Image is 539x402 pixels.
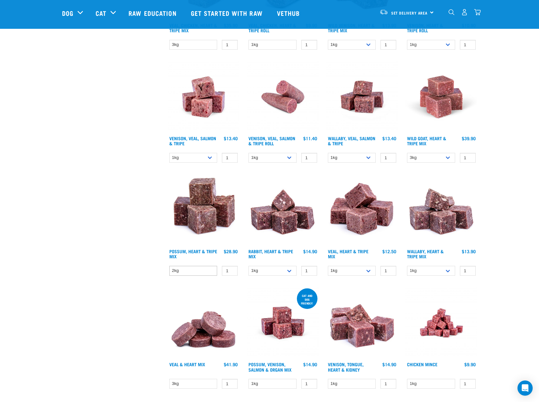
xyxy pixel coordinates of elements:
div: $9.90 [464,362,476,367]
img: Goat Heart Tripe 8451 [405,61,477,133]
input: 1 [380,379,396,389]
img: home-icon@2x.png [474,9,481,16]
a: Veal & Heart Mix [169,363,205,365]
a: Cat [96,8,106,18]
a: Rabbit, Heart & Tripe Mix [248,250,293,257]
div: $14.90 [303,362,317,367]
input: 1 [460,153,476,163]
a: Chicken Mince [407,363,437,365]
input: 1 [301,266,317,276]
input: 1 [222,379,238,389]
a: Dog [62,8,73,18]
a: Venison, Tongue, Heart & Kidney [328,363,364,370]
input: 1 [301,153,317,163]
a: Possum, Heart & Tripe Mix [169,250,217,257]
div: $39.90 [462,136,476,141]
img: Wallaby Veal Salmon Tripe 1642 [326,61,398,133]
img: 1067 Possum Heart Tripe Mix 01 [168,174,240,246]
input: 1 [380,153,396,163]
img: Possum Venison Salmon Organ 1626 [247,287,319,359]
input: 1 [222,266,238,276]
input: 1 [222,40,238,50]
div: $13.90 [462,249,476,254]
img: Chicken M Ince 1613 [405,287,477,359]
input: 1 [460,266,476,276]
img: van-moving.png [379,9,388,15]
img: user.png [461,9,468,16]
div: Open Intercom Messenger [517,380,533,396]
img: 1174 Wallaby Heart Tripe Mix 01 [405,174,477,246]
a: Wallaby, Heart & Tripe Mix [407,250,444,257]
div: $28.90 [224,249,238,254]
div: $12.50 [382,249,396,254]
a: Wild Goat, Heart & Tripe Mix [407,137,446,144]
input: 1 [301,40,317,50]
a: Venison, Veal, Salmon & Tripe [169,137,216,144]
a: Venison, Veal, Salmon & Tripe Roll [248,137,295,144]
a: Veal, Heart & Tripe Mix [328,250,368,257]
img: 1175 Rabbit Heart Tripe Mix 01 [247,174,319,246]
img: 1152 Veal Heart Medallions 01 [168,287,240,359]
input: 1 [222,153,238,163]
input: 1 [301,379,317,389]
div: $13.40 [382,136,396,141]
a: Vethub [271,0,308,26]
input: 1 [460,379,476,389]
div: $11.40 [303,136,317,141]
span: Set Delivery Area [391,12,428,14]
div: $13.40 [224,136,238,141]
input: 1 [380,40,396,50]
a: Raw Education [122,0,184,26]
div: $14.90 [303,249,317,254]
div: $41.90 [224,362,238,367]
a: Possum, Venison, Salmon & Organ Mix [248,363,291,370]
a: Wallaby, Veal, Salmon & Tripe [328,137,375,144]
div: $14.90 [382,362,396,367]
div: cat and dog friendly! [297,291,317,308]
img: home-icon-1@2x.png [448,9,454,15]
img: Cubes [326,174,398,246]
img: Venison Veal Salmon Tripe 1651 [247,61,319,133]
img: Pile Of Cubed Venison Tongue Mix For Pets [326,287,398,359]
img: Venison Veal Salmon Tripe 1621 [168,61,240,133]
input: 1 [380,266,396,276]
input: 1 [460,40,476,50]
a: Get started with Raw [185,0,271,26]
